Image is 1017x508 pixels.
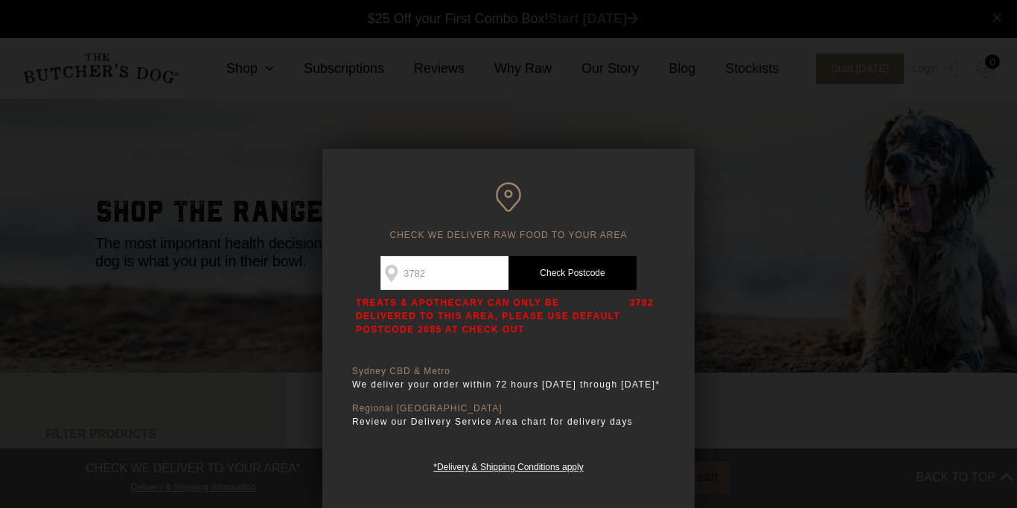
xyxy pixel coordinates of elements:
[352,182,665,241] h6: CHECK WE DELIVER RAW FOOD TO YOUR AREA
[508,256,637,290] a: Check Postcode
[630,296,654,336] p: 3782
[356,296,622,336] p: TREATS & APOTHECARY CAN ONLY BE DELIVERED TO THIS AREA, PLEASE USE DEFAULT POSTCODE 2085 AT CHECK...
[352,403,665,414] p: Regional [GEOGRAPHIC_DATA]
[352,377,665,392] p: We deliver your order within 72 hours [DATE] through [DATE]*
[352,366,665,377] p: Sydney CBD & Metro
[433,458,583,472] a: *Delivery & Shipping Conditions apply
[352,414,665,429] p: Review our Delivery Service Area chart for delivery days
[380,256,508,290] input: Postcode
